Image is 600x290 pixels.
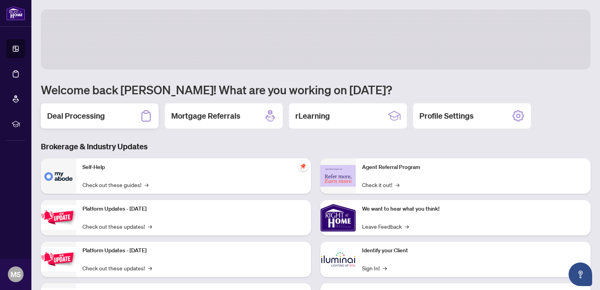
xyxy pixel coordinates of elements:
a: Check out these updates!→ [82,222,152,231]
span: → [148,222,152,231]
h2: rLearning [295,110,330,121]
span: → [148,264,152,272]
h2: Mortgage Referrals [171,110,240,121]
p: We want to hear what you think! [362,205,584,213]
p: Platform Updates - [DATE] [82,205,305,213]
p: Agent Referral Program [362,163,584,172]
img: Platform Updates - July 8, 2025 [41,247,76,272]
a: Check out these guides!→ [82,180,148,189]
p: Self-Help [82,163,305,172]
span: MS [11,269,21,280]
img: logo [6,6,25,20]
a: Leave Feedback→ [362,222,409,231]
button: Open asap [569,262,592,286]
img: Agent Referral Program [320,165,356,187]
p: Platform Updates - [DATE] [82,246,305,255]
img: Identify your Client [320,242,356,277]
span: → [383,264,387,272]
img: We want to hear what you think! [320,200,356,235]
span: → [145,180,148,189]
a: Check it out!→ [362,180,399,189]
h2: Profile Settings [419,110,474,121]
img: Platform Updates - July 21, 2025 [41,205,76,230]
span: → [395,180,399,189]
span: pushpin [298,162,308,171]
h3: Brokerage & Industry Updates [41,141,591,152]
h2: Deal Processing [47,110,105,121]
p: Identify your Client [362,246,584,255]
a: Check out these updates!→ [82,264,152,272]
h1: Welcome back [PERSON_NAME]! What are you working on [DATE]? [41,82,591,97]
a: Sign In!→ [362,264,387,272]
span: → [405,222,409,231]
img: Self-Help [41,158,76,194]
